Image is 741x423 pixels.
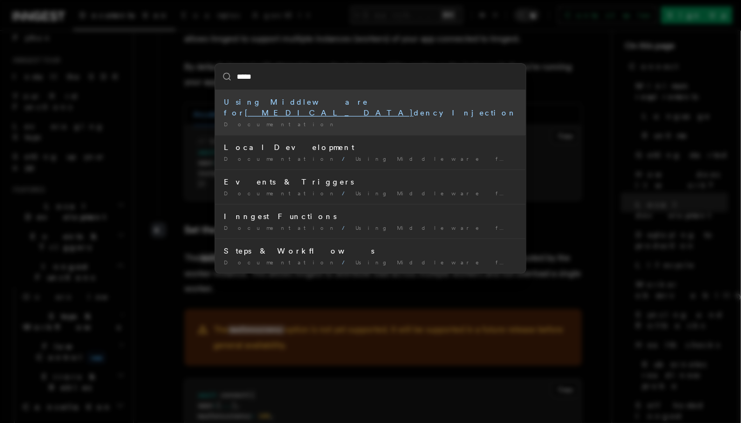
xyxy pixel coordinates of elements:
div: Events & Triggers [224,176,517,187]
span: Documentation [224,224,338,231]
div: Local Development [224,142,517,153]
span: Documentation [224,259,338,265]
div: Steps & Workflows [224,245,517,256]
div: Inngest Functions [224,211,517,222]
span: / [342,155,351,162]
mark: [MEDICAL_DATA] [245,108,414,117]
span: Documentation [224,190,338,196]
span: Documentation [224,121,338,127]
span: / [342,259,351,265]
div: Using Middleware for dency Injection [224,97,517,118]
span: / [342,224,351,231]
span: Documentation [224,155,338,162]
span: / [342,190,351,196]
